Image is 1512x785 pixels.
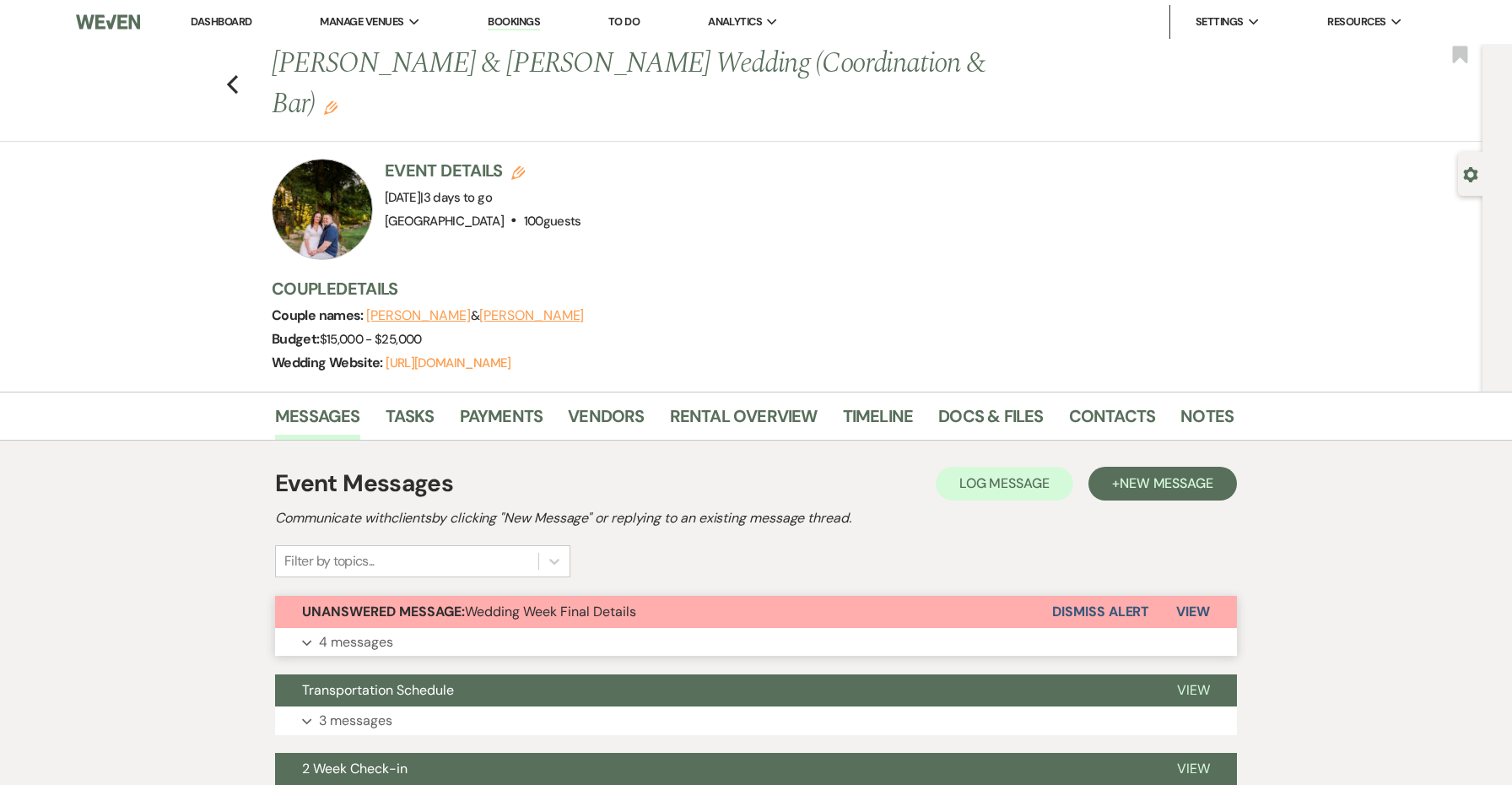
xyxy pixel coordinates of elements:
[320,331,422,348] span: $15,000 - $25,000
[420,189,492,206] span: |
[386,403,435,440] a: Tasks
[324,100,337,115] button: Edit
[386,355,510,371] a: [URL][DOMAIN_NAME]
[302,603,636,620] span: Wedding Week Final Details
[1150,753,1237,785] button: View
[1196,14,1244,30] span: Settings
[275,466,453,501] h1: Event Messages
[424,189,492,206] span: 3 days to go
[302,603,465,620] strong: Unanswered Message:
[272,306,366,324] span: Couple names:
[1052,596,1149,628] button: Dismiss Alert
[1180,403,1234,440] a: Notes
[385,159,581,182] h3: Event Details
[275,508,1237,528] h2: Communicate with clients by clicking "New Message" or replying to an existing message thread.
[1069,403,1156,440] a: Contacts
[319,710,392,732] p: 3 messages
[76,4,140,40] img: Weven Logo
[1177,681,1210,699] span: View
[670,403,818,440] a: Rental Overview
[191,14,251,29] a: Dashboard
[488,14,540,30] a: Bookings
[1149,596,1237,628] button: View
[275,753,1150,785] button: 2 Week Check-in
[460,403,543,440] a: Payments
[1463,165,1478,181] button: Open lead details
[1177,760,1210,777] span: View
[272,277,1217,300] h3: Couple Details
[272,354,386,371] span: Wedding Website:
[302,760,408,777] span: 2 Week Check-in
[366,309,471,322] button: [PERSON_NAME]
[959,474,1050,492] span: Log Message
[275,628,1237,657] button: 4 messages
[608,14,640,29] a: To Do
[272,330,320,348] span: Budget:
[1088,467,1237,501] button: +New Message
[938,403,1043,440] a: Docs & Files
[843,403,914,440] a: Timeline
[524,213,581,230] span: 100 guests
[284,551,375,571] div: Filter by topics...
[1150,674,1237,706] button: View
[302,681,454,699] span: Transportation Schedule
[272,44,1028,124] h1: [PERSON_NAME] & [PERSON_NAME] Wedding (Coordination & Bar)
[479,309,584,322] button: [PERSON_NAME]
[385,213,504,230] span: [GEOGRAPHIC_DATA]
[385,189,492,206] span: [DATE]
[708,14,762,30] span: Analytics
[275,403,360,440] a: Messages
[1120,474,1213,492] span: New Message
[1176,603,1210,620] span: View
[319,631,393,653] p: 4 messages
[275,706,1237,735] button: 3 messages
[320,14,403,30] span: Manage Venues
[275,674,1150,706] button: Transportation Schedule
[568,403,644,440] a: Vendors
[936,467,1073,501] button: Log Message
[366,307,584,324] span: &
[275,596,1052,628] button: Unanswered Message:Wedding Week Final Details
[1327,14,1385,30] span: Resources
